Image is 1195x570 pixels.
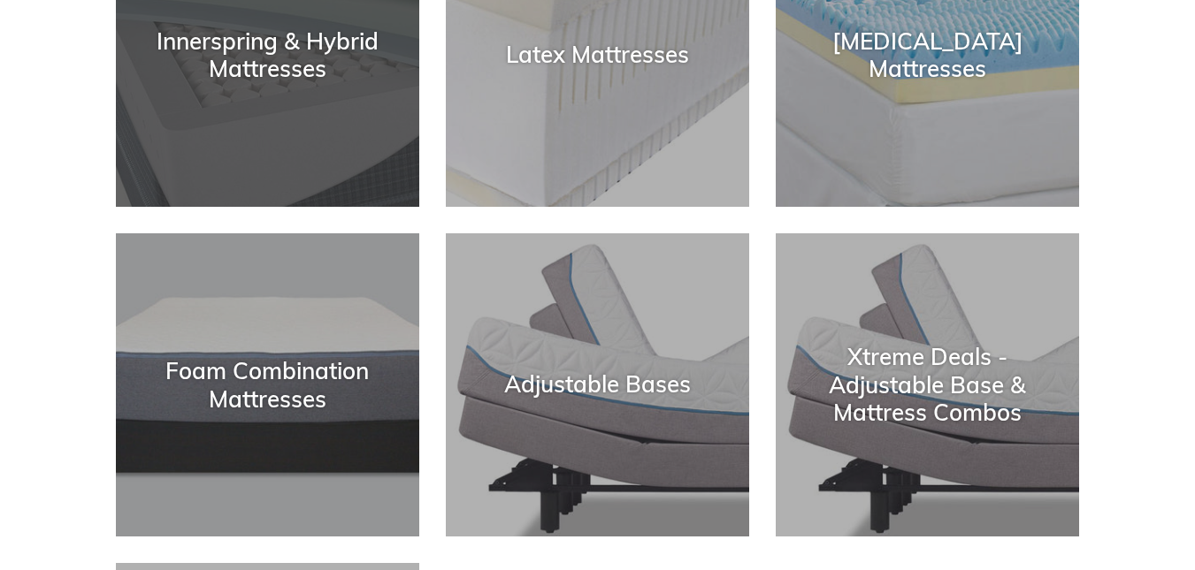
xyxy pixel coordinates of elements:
div: Xtreme Deals - Adjustable Base & Mattress Combos [776,344,1079,427]
div: Latex Mattresses [446,42,749,69]
div: Foam Combination Mattresses [116,357,419,412]
a: Xtreme Deals - Adjustable Base & Mattress Combos [776,233,1079,536]
div: Adjustable Bases [446,371,749,399]
div: [MEDICAL_DATA] Mattresses [776,27,1079,82]
a: Adjustable Bases [446,233,749,536]
div: Innerspring & Hybrid Mattresses [116,27,419,82]
a: Foam Combination Mattresses [116,233,419,536]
